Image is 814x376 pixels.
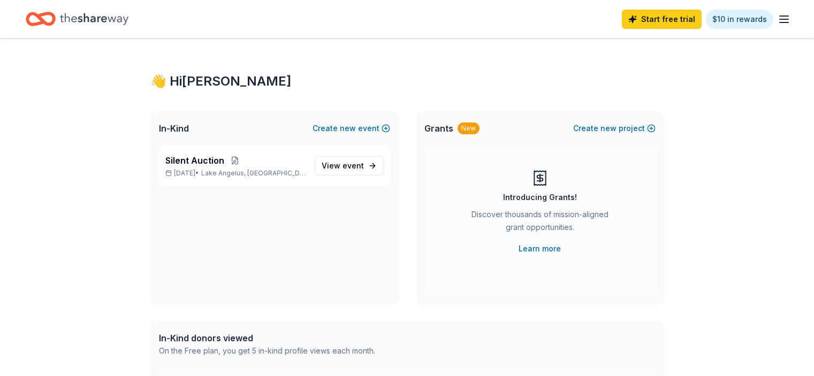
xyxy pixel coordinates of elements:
[165,169,306,178] p: [DATE] •
[573,122,656,135] button: Createnewproject
[343,161,364,170] span: event
[159,344,375,357] div: On the Free plan, you get 5 in-kind profile views each month.
[706,10,773,29] a: $10 in rewards
[159,122,189,135] span: In-Kind
[313,122,390,135] button: Createnewevent
[519,242,561,255] a: Learn more
[150,73,664,90] div: 👋 Hi [PERSON_NAME]
[340,122,356,135] span: new
[622,10,702,29] a: Start free trial
[503,191,577,204] div: Introducing Grants!
[467,208,613,238] div: Discover thousands of mission-aligned grant opportunities.
[201,169,306,178] span: Lake Angelus, [GEOGRAPHIC_DATA]
[315,156,384,175] a: View event
[424,122,453,135] span: Grants
[600,122,617,135] span: new
[322,159,364,172] span: View
[26,6,128,32] a: Home
[165,154,224,167] span: Silent Auction
[458,122,480,134] div: New
[159,332,375,344] div: In-Kind donors viewed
